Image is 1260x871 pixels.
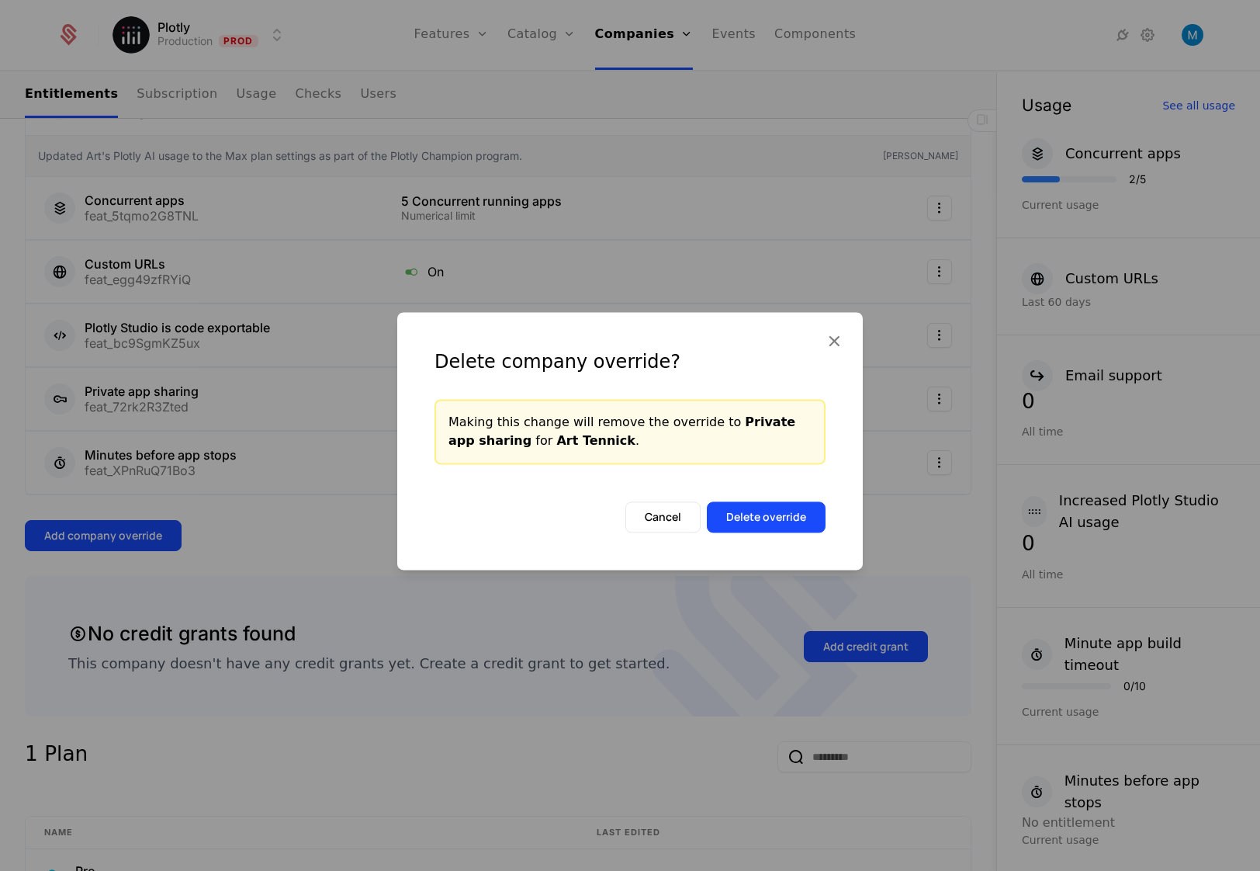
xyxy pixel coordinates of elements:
[625,501,701,533] button: Cancel
[434,349,826,374] div: Delete company override?
[707,501,826,533] button: Delete override
[556,433,635,448] span: Art Tennick
[448,415,795,448] span: Private app sharing
[448,413,812,450] div: Making this change will remove the override to for .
